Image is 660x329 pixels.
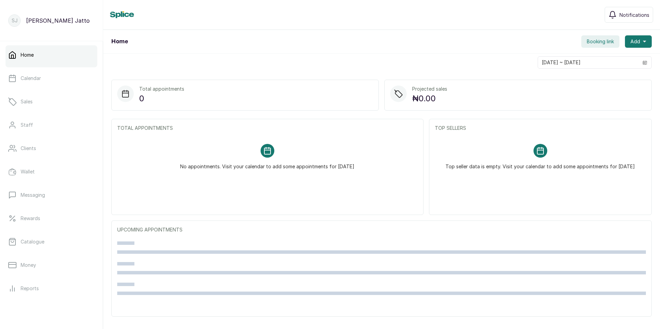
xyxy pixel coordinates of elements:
[5,302,97,321] a: Settings
[412,92,447,105] p: ₦0.00
[5,69,97,88] a: Calendar
[605,7,653,23] button: Notifications
[21,122,33,128] p: Staff
[21,145,36,152] p: Clients
[21,168,35,175] p: Wallet
[5,279,97,298] a: Reports
[180,158,354,170] p: No appointments. Visit your calendar to add some appointments for [DATE]
[26,16,90,25] p: [PERSON_NAME] Jatto
[5,162,97,181] a: Wallet
[412,86,447,92] p: Projected sales
[117,125,418,132] p: TOTAL APPOINTMENTS
[5,256,97,275] a: Money
[642,60,647,65] svg: calendar
[5,115,97,135] a: Staff
[139,92,184,105] p: 0
[21,192,45,198] p: Messaging
[5,185,97,205] a: Messaging
[5,92,97,111] a: Sales
[21,52,34,58] p: Home
[5,209,97,228] a: Rewards
[581,35,619,48] button: Booking link
[111,37,128,46] h1: Home
[538,57,638,68] input: Select date
[21,285,39,292] p: Reports
[5,45,97,65] a: Home
[117,226,646,233] p: UPCOMING APPOINTMENTS
[12,17,18,24] p: SJ
[21,75,41,82] p: Calendar
[139,86,184,92] p: Total appointments
[21,238,44,245] p: Catalogue
[445,158,635,170] p: Top seller data is empty. Visit your calendar to add some appointments for [DATE]
[630,38,640,45] span: Add
[5,232,97,251] a: Catalogue
[625,35,652,48] button: Add
[5,139,97,158] a: Clients
[619,11,649,19] span: Notifications
[435,125,646,132] p: TOP SELLERS
[21,98,33,105] p: Sales
[21,262,36,269] p: Money
[21,215,40,222] p: Rewards
[587,38,614,45] span: Booking link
